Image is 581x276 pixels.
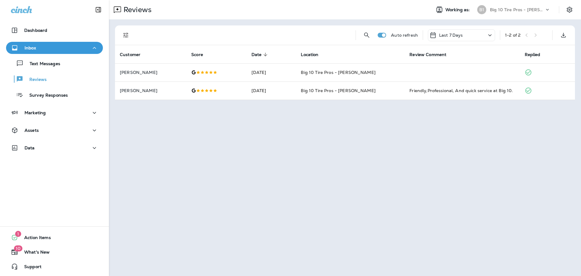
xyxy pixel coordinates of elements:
p: Reviews [23,77,47,83]
button: Dashboard [6,24,103,36]
span: 1 [15,231,21,237]
p: Marketing [25,110,46,115]
span: Date [251,52,270,57]
button: Collapse Sidebar [90,4,107,16]
span: Score [191,52,211,57]
button: Survey Responses [6,88,103,101]
span: 10 [14,245,22,251]
span: Location [301,52,326,57]
span: Customer [120,52,148,57]
p: [PERSON_NAME] [120,88,182,93]
span: Date [251,52,262,57]
button: Reviews [6,73,103,85]
p: Reviews [121,5,152,14]
button: Assets [6,124,103,136]
td: [DATE] [247,63,296,81]
span: Big 10 Tire Pros - [PERSON_NAME] [301,88,375,93]
span: Location [301,52,318,57]
button: Support [6,261,103,273]
p: Data [25,145,35,150]
button: Filters [120,29,132,41]
div: B1 [477,5,486,14]
button: 10What's New [6,246,103,258]
p: Last 7 Days [439,33,463,38]
p: Survey Responses [23,93,68,98]
p: Text Messages [24,61,60,67]
span: Working as: [445,7,471,12]
button: Marketing [6,107,103,119]
button: Settings [564,4,575,15]
span: Support [18,264,41,271]
span: Big 10 Tire Pros - [PERSON_NAME] [301,70,375,75]
span: Customer [120,52,140,57]
td: [DATE] [247,81,296,100]
p: Dashboard [24,28,47,33]
button: Data [6,142,103,154]
p: Auto refresh [391,33,418,38]
p: [PERSON_NAME] [120,70,182,75]
span: Review Comment [409,52,446,57]
button: Export as CSV [557,29,570,41]
span: What's New [18,250,50,257]
p: Inbox [25,45,36,50]
button: 1Action Items [6,231,103,244]
button: Search Reviews [361,29,373,41]
button: Text Messages [6,57,103,70]
p: Big 10 Tire Pros - [PERSON_NAME] [490,7,544,12]
button: Inbox [6,42,103,54]
span: Replied [525,52,540,57]
p: Assets [25,128,39,133]
div: Friendly,Professional, And quick service at Big 10. [409,88,515,94]
span: Score [191,52,203,57]
span: Action Items [18,235,51,242]
div: 1 - 2 of 2 [505,33,520,38]
span: Replied [525,52,548,57]
span: Review Comment [409,52,454,57]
